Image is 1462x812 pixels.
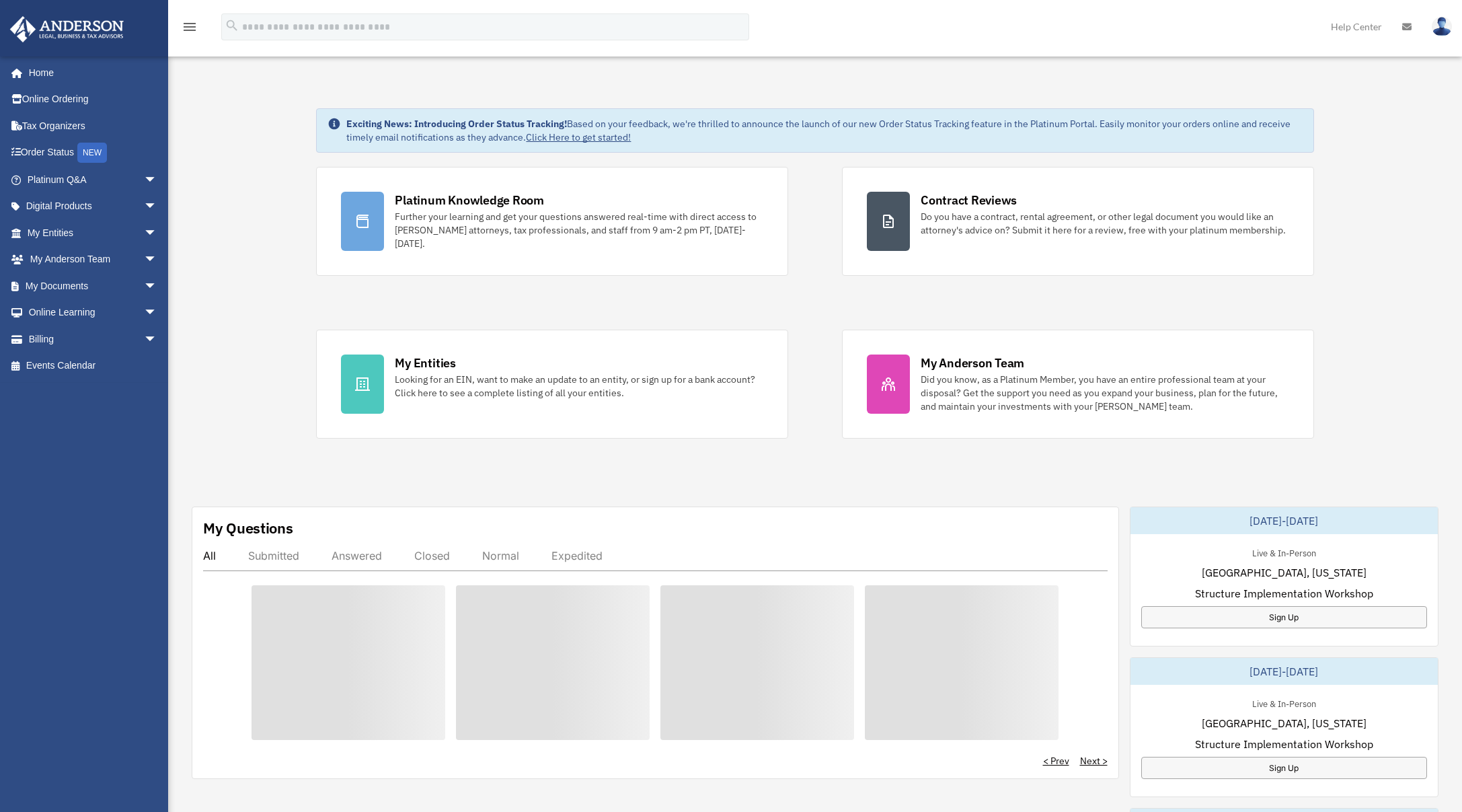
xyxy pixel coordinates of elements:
[921,355,1024,371] div: My Anderson Team
[332,549,382,562] div: Answered
[921,373,1289,413] div: Did you know, as a Platinum Member, you have an entire professional team at your disposal? Get th...
[1043,754,1069,768] a: < Prev
[144,299,171,327] span: arrow_drop_down
[551,549,603,562] div: Expedited
[316,167,788,276] a: Platinum Knowledge Room Further your learning and get your questions answered real-time with dire...
[144,272,171,300] span: arrow_drop_down
[1202,564,1367,581] span: [GEOGRAPHIC_DATA], [US_STATE]
[1241,696,1327,710] div: Live & In-Person
[9,193,178,220] a: Digital Productsarrow_drop_down
[144,193,171,221] span: arrow_drop_down
[316,330,788,439] a: My Entities Looking for an EIN, want to make an update to an entity, or sign up for a bank accoun...
[9,139,178,167] a: Order StatusNEW
[144,326,171,353] span: arrow_drop_down
[842,330,1314,439] a: My Anderson Team Did you know, as a Platinum Member, you have an entire professional team at your...
[395,355,455,371] div: My Entities
[9,246,178,273] a: My Anderson Teamarrow_drop_down
[77,143,107,163] div: NEW
[9,272,178,299] a: My Documentsarrow_drop_down
[1141,757,1428,779] a: Sign Up
[395,373,763,400] div: Looking for an EIN, want to make an update to an entity, or sign up for a bank account? Click her...
[1195,585,1373,601] span: Structure Implementation Workshop
[144,246,171,274] span: arrow_drop_down
[482,549,519,562] div: Normal
[182,24,198,35] a: menu
[414,549,450,562] div: Closed
[395,192,544,209] div: Platinum Knowledge Room
[9,219,178,246] a: My Entitiesarrow_drop_down
[203,518,293,538] div: My Questions
[6,16,128,42] img: Anderson Advisors Platinum Portal
[182,19,198,35] i: menu
[1202,715,1367,731] span: [GEOGRAPHIC_DATA], [US_STATE]
[9,353,178,379] a: Events Calendar
[1195,736,1373,752] span: Structure Implementation Workshop
[1241,545,1327,559] div: Live & In-Person
[225,18,239,33] i: search
[9,86,178,113] a: Online Ordering
[9,299,178,326] a: Online Learningarrow_drop_down
[395,210,763,250] div: Further your learning and get your questions answered real-time with direct access to [PERSON_NAM...
[9,166,178,193] a: Platinum Q&Aarrow_drop_down
[842,167,1314,276] a: Contract Reviews Do you have a contract, rental agreement, or other legal document you would like...
[921,192,1017,209] div: Contract Reviews
[921,210,1289,237] div: Do you have a contract, rental agreement, or other legal document you would like an attorney's ad...
[346,117,1302,144] div: Based on your feedback, we're thrilled to announce the launch of our new Order Status Tracking fe...
[346,118,567,130] strong: Exciting News: Introducing Order Status Tracking!
[144,166,171,194] span: arrow_drop_down
[9,326,178,353] a: Billingarrow_drop_down
[526,131,631,143] a: Click Here to get started!
[248,549,299,562] div: Submitted
[144,219,171,247] span: arrow_drop_down
[1432,17,1452,36] img: User Pic
[1130,507,1438,534] div: [DATE]-[DATE]
[203,549,216,562] div: All
[9,59,171,86] a: Home
[9,112,178,139] a: Tax Organizers
[1080,754,1108,768] a: Next >
[1141,606,1428,628] a: Sign Up
[1130,658,1438,685] div: [DATE]-[DATE]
